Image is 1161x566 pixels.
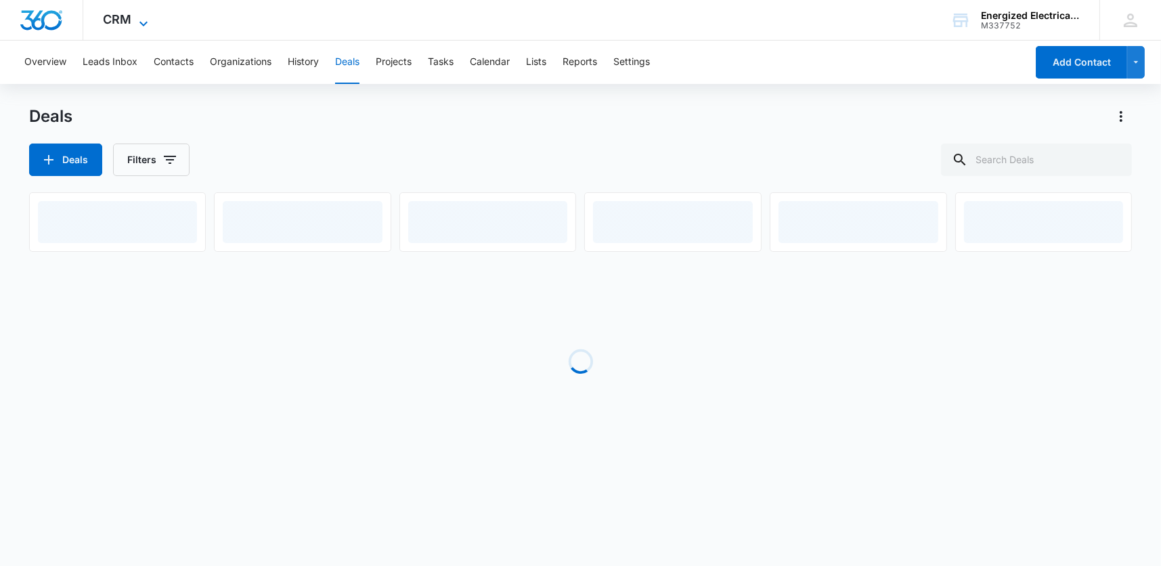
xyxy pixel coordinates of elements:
div: account name [981,10,1080,21]
input: Search Deals [941,144,1132,176]
button: Deals [29,144,102,176]
button: Leads Inbox [83,41,137,84]
button: Filters [113,144,190,176]
button: History [288,41,319,84]
button: Actions [1110,106,1132,127]
button: Calendar [470,41,510,84]
button: Settings [613,41,650,84]
button: Lists [526,41,546,84]
button: Projects [376,41,412,84]
button: Contacts [154,41,194,84]
span: CRM [104,12,132,26]
button: Deals [335,41,359,84]
button: Add Contact [1036,46,1127,79]
button: Tasks [428,41,454,84]
button: Reports [563,41,597,84]
button: Organizations [210,41,271,84]
h1: Deals [29,106,72,127]
div: account id [981,21,1080,30]
button: Overview [24,41,66,84]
